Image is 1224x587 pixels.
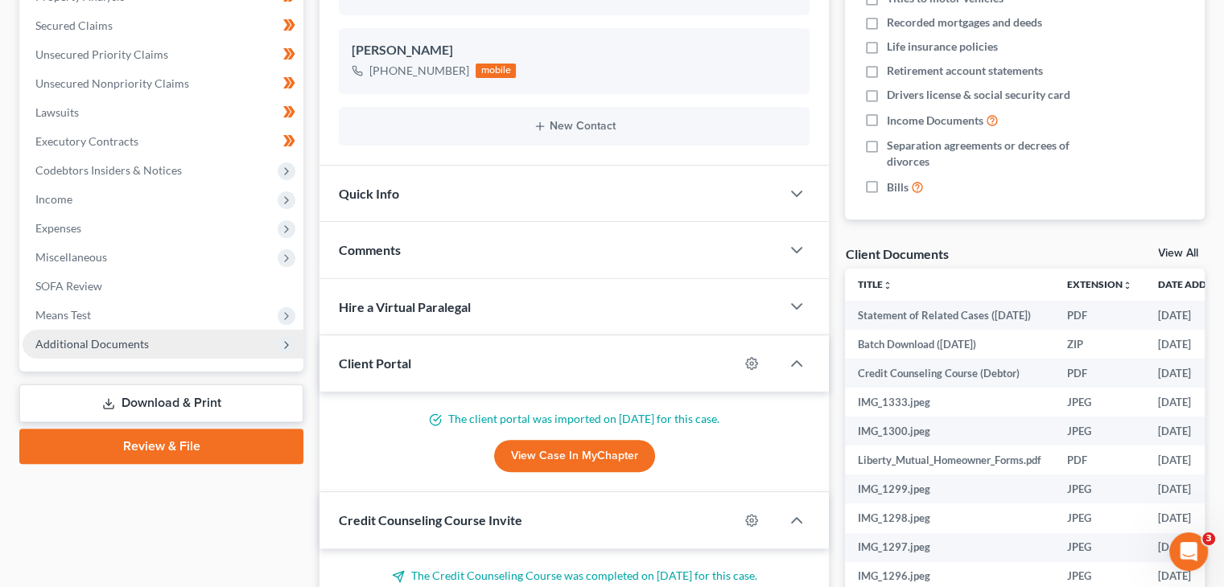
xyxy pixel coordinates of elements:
span: Secured Claims [35,18,113,32]
i: unfold_more [1123,281,1132,290]
span: Codebtors Insiders & Notices [35,163,182,177]
span: Life insurance policies [887,39,998,55]
a: Secured Claims [23,11,303,40]
span: Means Test [35,308,91,322]
a: SOFA Review [23,272,303,301]
div: [PHONE_NUMBER] [369,63,469,79]
td: IMG_1297.jpeg [845,533,1054,562]
td: PDF [1054,445,1145,474]
span: Unsecured Priority Claims [35,47,168,61]
span: Lawsuits [35,105,79,119]
span: Unsecured Nonpriority Claims [35,76,189,90]
a: Extensionunfold_more [1067,278,1132,290]
span: Credit Counseling Course Invite [339,512,522,527]
td: JPEG [1054,533,1145,562]
span: Income [35,192,72,206]
div: mobile [476,64,516,78]
td: ZIP [1054,330,1145,359]
span: Income Documents [887,113,983,129]
iframe: Intercom live chat [1169,532,1208,571]
a: Unsecured Nonpriority Claims [23,69,303,98]
td: JPEG [1054,503,1145,532]
span: Hire a Virtual Paralegal [339,299,471,314]
span: Miscellaneous [35,250,107,264]
td: JPEG [1054,388,1145,417]
span: Bills [887,179,909,195]
a: Executory Contracts [23,127,303,156]
a: View All [1158,248,1198,259]
span: Client Portal [339,355,411,371]
td: IMG_1299.jpeg [845,474,1054,503]
td: Liberty_Mutual_Homeowner_Forms.pdf [845,445,1054,474]
span: Comments [339,242,401,257]
div: Client Documents [845,245,948,262]
span: Drivers license & social security card [887,87,1070,103]
span: Additional Documents [35,337,149,351]
span: Executory Contracts [35,134,138,148]
td: PDF [1054,359,1145,388]
p: The Credit Counseling Course was completed on [DATE] for this case. [339,568,810,584]
a: Lawsuits [23,98,303,127]
span: Recorded mortgages and deeds [887,14,1042,31]
td: IMG_1298.jpeg [845,503,1054,532]
td: IMG_1300.jpeg [845,417,1054,445]
button: New Contact [352,120,797,133]
span: 3 [1202,532,1215,545]
a: Unsecured Priority Claims [23,40,303,69]
a: Review & File [19,429,303,464]
td: PDF [1054,301,1145,330]
div: [PERSON_NAME] [352,41,797,60]
td: Credit Counseling Course (Debtor) [845,359,1054,388]
td: JPEG [1054,417,1145,445]
td: Batch Download ([DATE]) [845,330,1054,359]
td: Statement of Related Cases ([DATE]) [845,301,1054,330]
a: Download & Print [19,384,303,422]
span: Expenses [35,221,81,235]
span: SOFA Review [35,279,102,293]
i: unfold_more [883,281,892,290]
span: Retirement account statements [887,63,1043,79]
td: IMG_1333.jpeg [845,388,1054,417]
span: Quick Info [339,186,399,201]
td: JPEG [1054,474,1145,503]
a: Titleunfold_more [858,278,892,290]
a: View Case in MyChapter [494,440,655,472]
span: Separation agreements or decrees of divorces [887,138,1101,170]
p: The client portal was imported on [DATE] for this case. [339,411,810,427]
